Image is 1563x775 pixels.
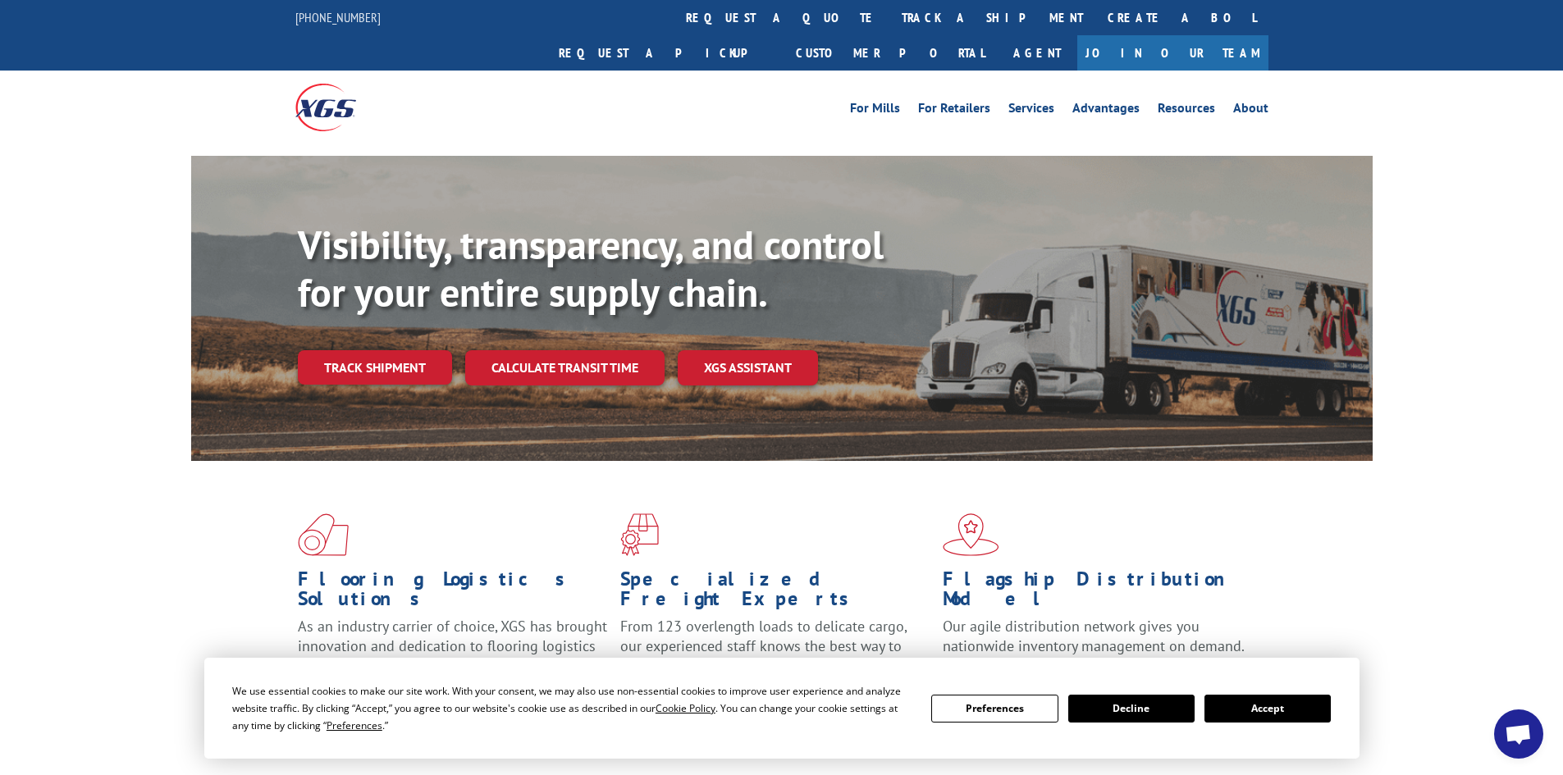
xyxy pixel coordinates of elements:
[298,617,607,675] span: As an industry carrier of choice, XGS has brought innovation and dedication to flooring logistics...
[784,35,997,71] a: Customer Portal
[1494,709,1543,759] div: Open chat
[678,350,818,385] a: XGS ASSISTANT
[620,617,930,690] p: From 123 overlength loads to delicate cargo, our experienced staff knows the best way to move you...
[943,513,999,556] img: xgs-icon-flagship-distribution-model-red
[943,617,1245,655] span: Our agile distribution network gives you nationwide inventory management on demand.
[620,513,659,556] img: xgs-icon-focused-on-flooring-red
[931,695,1058,723] button: Preferences
[656,701,715,715] span: Cookie Policy
[298,350,452,385] a: Track shipment
[1233,102,1268,120] a: About
[1072,102,1140,120] a: Advantages
[1008,102,1054,120] a: Services
[327,718,382,732] span: Preferences
[850,102,900,120] a: For Mills
[943,569,1253,617] h1: Flagship Distribution Model
[1068,695,1195,723] button: Decline
[1158,102,1215,120] a: Resources
[620,569,930,617] h1: Specialized Freight Experts
[918,102,990,120] a: For Retailers
[546,35,784,71] a: Request a pickup
[997,35,1077,71] a: Agent
[232,682,912,734] div: We use essential cookies to make our site work. With your consent, we may also use non-essential ...
[1077,35,1268,71] a: Join Our Team
[204,658,1360,759] div: Cookie Consent Prompt
[298,513,349,556] img: xgs-icon-total-supply-chain-intelligence-red
[1204,695,1331,723] button: Accept
[465,350,665,385] a: Calculate transit time
[295,9,381,25] a: [PHONE_NUMBER]
[298,219,884,317] b: Visibility, transparency, and control for your entire supply chain.
[298,569,608,617] h1: Flooring Logistics Solutions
